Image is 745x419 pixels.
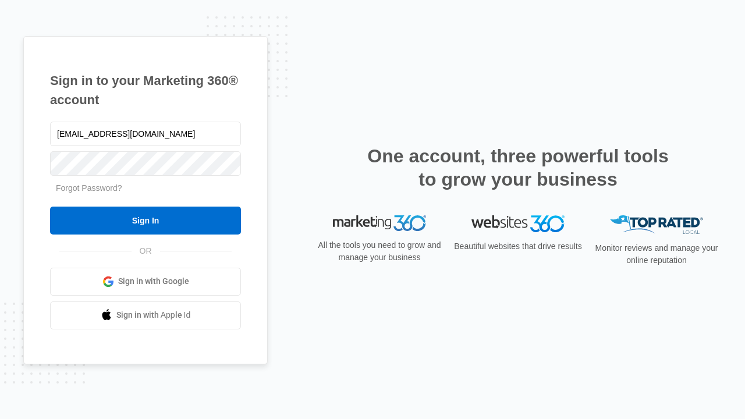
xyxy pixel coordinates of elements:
[471,215,565,232] img: Websites 360
[610,215,703,235] img: Top Rated Local
[50,71,241,109] h1: Sign in to your Marketing 360® account
[333,215,426,232] img: Marketing 360
[591,242,722,267] p: Monitor reviews and manage your online reputation
[56,183,122,193] a: Forgot Password?
[453,240,583,253] p: Beautiful websites that drive results
[50,207,241,235] input: Sign In
[364,144,672,191] h2: One account, three powerful tools to grow your business
[118,275,189,287] span: Sign in with Google
[50,122,241,146] input: Email
[50,301,241,329] a: Sign in with Apple Id
[50,268,241,296] a: Sign in with Google
[314,239,445,264] p: All the tools you need to grow and manage your business
[116,309,191,321] span: Sign in with Apple Id
[132,245,160,257] span: OR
